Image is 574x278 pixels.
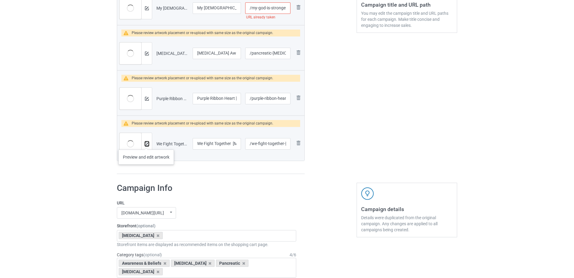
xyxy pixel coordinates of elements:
[117,183,296,194] h1: Campaign Info
[136,223,156,228] span: (optional)
[132,120,273,127] div: Please review artwork placement or re-upload with same size as the original campaign.
[156,141,188,147] div: We Fight Together [MEDICAL_DATA] Awareness.png
[145,142,149,146] img: svg+xml;base64,PD94bWwgdmVyc2lvbj0iMS4wIiBlbmNvZGluZz0iVVRGLTgiPz4KPHN2ZyB3aWR0aD0iMTRweCIgaGVpZ2...
[245,14,290,21] div: URL already taken
[132,30,273,36] div: Please review artwork placement or re-upload with same size as the original campaign.
[123,121,132,126] img: warning
[117,200,296,206] label: URL
[123,76,132,81] img: warning
[117,252,162,258] label: Category tags
[295,94,302,101] img: svg+xml;base64,PD94bWwgdmVyc2lvbj0iMS4wIiBlbmNvZGluZz0iVVRGLTgiPz4KPHN2ZyB3aWR0aD0iMjhweCIgaGVpZ2...
[118,150,174,165] div: Preview and edit artwork
[295,4,302,11] img: svg+xml;base64,PD94bWwgdmVyc2lvbj0iMS4wIiBlbmNvZGluZz0iVVRGLTgiPz4KPHN2ZyB3aWR0aD0iMjhweCIgaGVpZ2...
[156,96,188,102] div: Purple Ribbon Heart [MEDICAL_DATA].png
[132,75,273,82] div: Please review artwork placement or re-upload with same size as the original campaign.
[145,52,149,55] img: svg+xml;base64,PD94bWwgdmVyc2lvbj0iMS4wIiBlbmNvZGluZz0iVVRGLTgiPz4KPHN2ZyB3aWR0aD0iMTRweCIgaGVpZ2...
[117,242,296,248] div: Storefront items are displayed as recommended items on the shopping cart page.
[295,49,302,56] img: svg+xml;base64,PD94bWwgdmVyc2lvbj0iMS4wIiBlbmNvZGluZz0iVVRGLTgiPz4KPHN2ZyB3aWR0aD0iMjhweCIgaGVpZ2...
[119,232,163,239] div: [MEDICAL_DATA]
[361,187,374,200] img: svg+xml;base64,PD94bWwgdmVyc2lvbj0iMS4wIiBlbmNvZGluZz0iVVRGLTgiPz4KPHN2ZyB3aWR0aD0iNDJweCIgaGVpZ2...
[117,223,296,229] label: Storefront
[121,211,164,215] div: [DOMAIN_NAME][URL]
[156,5,188,11] div: My [DEMOGRAPHIC_DATA] Is Stronger Than [MEDICAL_DATA].png
[156,50,188,56] div: [MEDICAL_DATA] Awareness Month Butterfly Purple.png
[361,215,453,233] div: Details were duplicated from the original campaign. Any changes are applied to all campaigns bein...
[143,252,162,257] span: (optional)
[123,31,132,35] img: warning
[361,206,453,213] h3: Campaign details
[295,139,302,147] img: svg+xml;base64,PD94bWwgdmVyc2lvbj0iMS4wIiBlbmNvZGluZz0iVVRGLTgiPz4KPHN2ZyB3aWR0aD0iMjhweCIgaGVpZ2...
[361,1,453,8] h3: Campaign title and URL path
[171,260,215,267] div: [MEDICAL_DATA]
[119,260,170,267] div: Awareness & Beliefs
[145,97,149,101] img: svg+xml;base64,PD94bWwgdmVyc2lvbj0iMS4wIiBlbmNvZGluZz0iVVRGLTgiPz4KPHN2ZyB3aWR0aD0iMTRweCIgaGVpZ2...
[119,268,163,275] div: [MEDICAL_DATA]
[145,6,149,10] img: svg+xml;base64,PD94bWwgdmVyc2lvbj0iMS4wIiBlbmNvZGluZz0iVVRGLTgiPz4KPHN2ZyB3aWR0aD0iMTRweCIgaGVpZ2...
[290,252,296,258] div: 4 / 6
[216,260,249,267] div: Pancreatic
[361,10,453,28] div: You may edit the campaign title and URL paths for each campaign. Make title concise and engaging ...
